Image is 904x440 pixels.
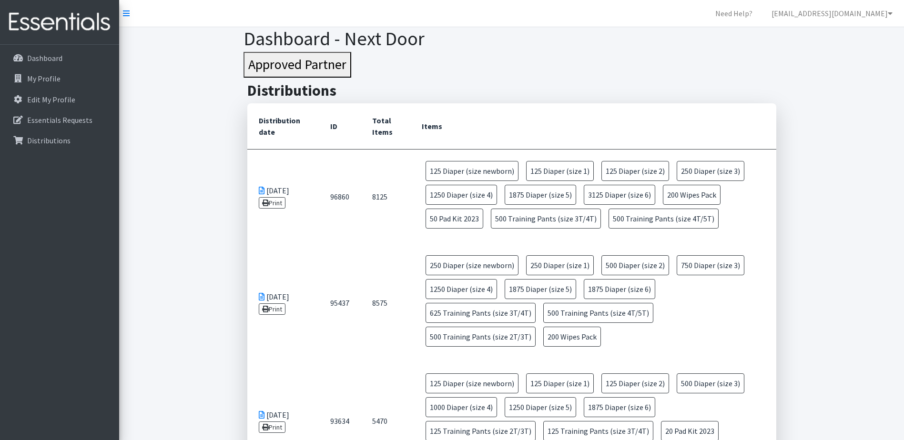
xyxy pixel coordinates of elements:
[677,255,744,275] span: 750 Diaper (size 3)
[244,52,351,78] button: Approved Partner
[526,255,594,275] span: 250 Diaper (size 1)
[584,397,655,417] span: 1875 Diaper (size 6)
[27,53,62,63] p: Dashboard
[526,161,594,181] span: 125 Diaper (size 1)
[708,4,760,23] a: Need Help?
[4,49,115,68] a: Dashboard
[505,279,576,299] span: 1875 Diaper (size 5)
[259,197,286,209] a: Print
[505,185,576,205] span: 1875 Diaper (size 5)
[319,244,361,362] td: 95437
[601,373,669,393] span: 125 Diaper (size 2)
[4,6,115,38] img: HumanEssentials
[247,244,319,362] td: [DATE]
[4,110,115,130] a: Essentials Requests
[361,149,410,244] td: 8125
[4,69,115,88] a: My Profile
[601,255,669,275] span: 500 Diaper (size 2)
[426,373,518,393] span: 125 Diaper (size newborn)
[543,327,601,347] span: 200 Wipes Pack
[361,103,410,150] th: Total Items
[426,161,518,181] span: 125 Diaper (size newborn)
[247,149,319,244] td: [DATE]
[426,303,536,323] span: 625 Training Pants (size 3T/4T)
[426,327,536,347] span: 500 Training Pants (size 2T/3T)
[319,149,361,244] td: 96860
[601,161,669,181] span: 125 Diaper (size 2)
[4,90,115,109] a: Edit My Profile
[259,421,286,433] a: Print
[543,303,653,323] span: 500 Training Pants (size 4T/5T)
[426,255,518,275] span: 250 Diaper (size newborn)
[27,136,71,145] p: Distributions
[663,185,721,205] span: 200 Wipes Pack
[247,103,319,150] th: Distribution date
[4,131,115,150] a: Distributions
[426,397,497,417] span: 1000 Diaper (size 4)
[27,115,92,125] p: Essentials Requests
[247,81,776,100] h2: Distributions
[584,185,655,205] span: 3125 Diaper (size 6)
[426,209,483,229] span: 50 Pad Kit 2023
[426,185,497,205] span: 1250 Diaper (size 4)
[410,103,776,150] th: Items
[259,303,286,315] a: Print
[319,103,361,150] th: ID
[584,279,655,299] span: 1875 Diaper (size 6)
[426,279,497,299] span: 1250 Diaper (size 4)
[244,27,780,50] h1: Dashboard - Next Door
[677,161,744,181] span: 250 Diaper (size 3)
[361,244,410,362] td: 8575
[27,95,75,104] p: Edit My Profile
[609,209,719,229] span: 500 Training Pants (size 4T/5T)
[27,74,61,83] p: My Profile
[764,4,900,23] a: [EMAIL_ADDRESS][DOMAIN_NAME]
[526,373,594,393] span: 125 Diaper (size 1)
[505,397,576,417] span: 1250 Diaper (size 5)
[491,209,601,229] span: 500 Training Pants (size 3T/4T)
[677,373,744,393] span: 500 Diaper (size 3)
